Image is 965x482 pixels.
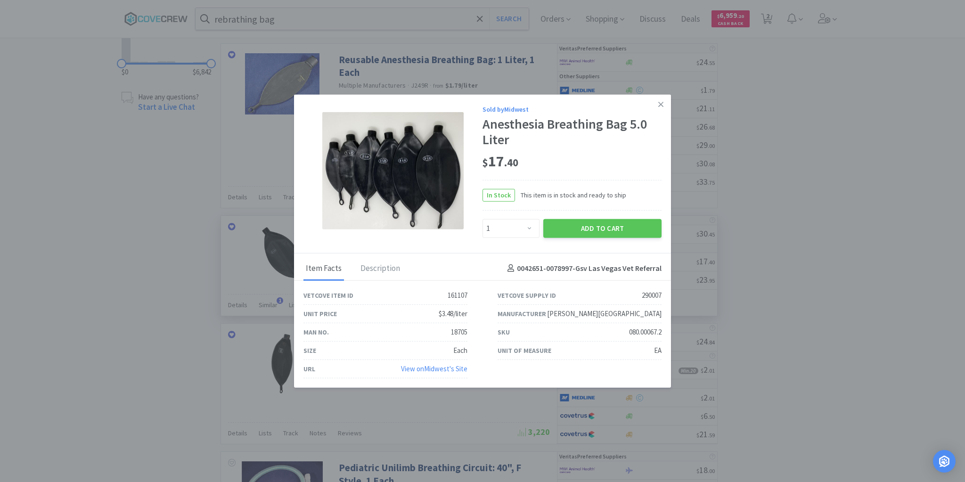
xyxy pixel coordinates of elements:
[482,116,662,148] div: Anesthesia Breathing Bag 5.0 Liter
[451,327,467,338] div: 18705
[303,327,329,337] div: Man No.
[482,152,518,171] span: 17
[453,345,467,356] div: Each
[515,190,626,200] span: This item is in stock and ready to ship
[322,112,464,230] img: ce1f517d58b9496cbd89692c1b3d0e9a_290007.jpeg
[504,156,518,169] span: . 40
[303,257,344,280] div: Item Facts
[498,327,510,337] div: SKU
[629,327,662,338] div: 080.00067.2
[547,308,662,319] div: [PERSON_NAME][GEOGRAPHIC_DATA]
[543,219,662,237] button: Add to Cart
[303,290,353,300] div: Vetcove Item ID
[401,364,467,373] a: View onMidwest's Site
[498,345,551,355] div: Unit of Measure
[303,363,315,374] div: URL
[448,290,467,301] div: 161107
[933,450,956,473] div: Open Intercom Messenger
[642,290,662,301] div: 290007
[483,189,515,201] span: In Stock
[439,308,467,319] div: $3.48/liter
[504,262,662,275] h4: 0042651-0078997 - Gsv Las Vegas Vet Referral
[498,308,546,319] div: Manufacturer
[498,290,556,300] div: Vetcove Supply ID
[303,308,337,319] div: Unit Price
[654,345,662,356] div: EA
[482,156,488,169] span: $
[358,257,402,280] div: Description
[303,345,316,355] div: Size
[482,104,662,114] div: Sold by Midwest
